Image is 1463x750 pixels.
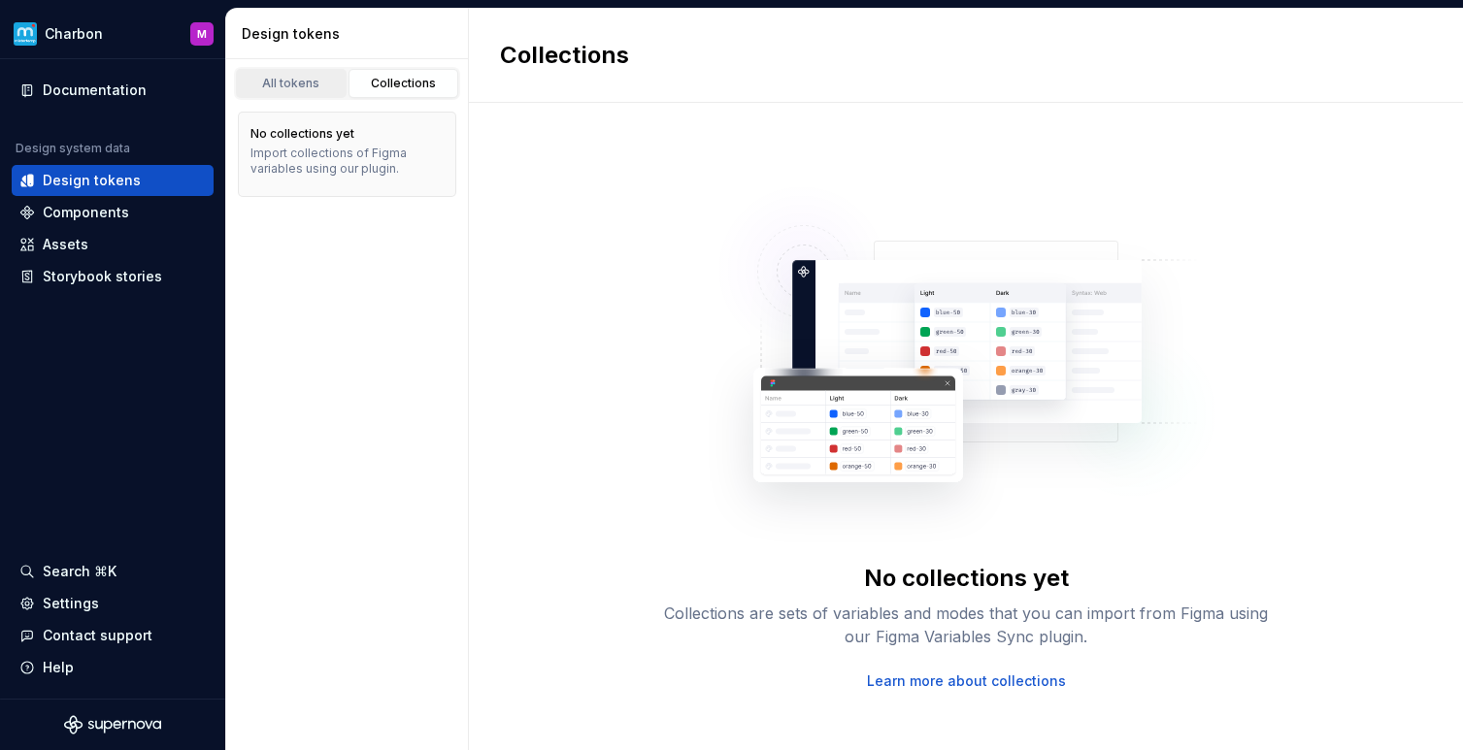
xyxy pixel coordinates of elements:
div: Collections are sets of variables and modes that you can import from Figma using our Figma Variab... [655,602,1277,648]
div: Storybook stories [43,267,162,286]
div: Help [43,658,74,677]
div: M [197,26,207,42]
img: af8a73a7-8b89-4213-bce6-60d5855076ab.png [14,22,37,46]
div: No collections yet [250,126,354,142]
a: Design tokens [12,165,214,196]
button: CharbonM [4,13,221,54]
div: Design tokens [242,24,460,44]
a: Documentation [12,75,214,106]
div: Import collections of Figma variables using our plugin. [250,146,444,177]
a: Settings [12,588,214,619]
a: Learn more about collections [867,671,1066,691]
div: Settings [43,594,99,613]
div: Documentation [43,81,147,100]
div: Design system data [16,141,130,156]
div: All tokens [243,76,340,91]
div: Assets [43,235,88,254]
svg: Supernova Logo [64,715,161,734]
div: Contact support [43,626,152,645]
div: Collections [355,76,452,91]
div: Charbon [45,24,103,44]
h2: Collections [500,40,629,71]
button: Contact support [12,620,214,651]
div: Design tokens [43,171,141,190]
button: Help [12,652,214,683]
a: Assets [12,229,214,260]
div: Search ⌘K [43,562,116,581]
a: Components [12,197,214,228]
a: Storybook stories [12,261,214,292]
button: Search ⌘K [12,556,214,587]
div: No collections yet [864,563,1069,594]
div: Components [43,203,129,222]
